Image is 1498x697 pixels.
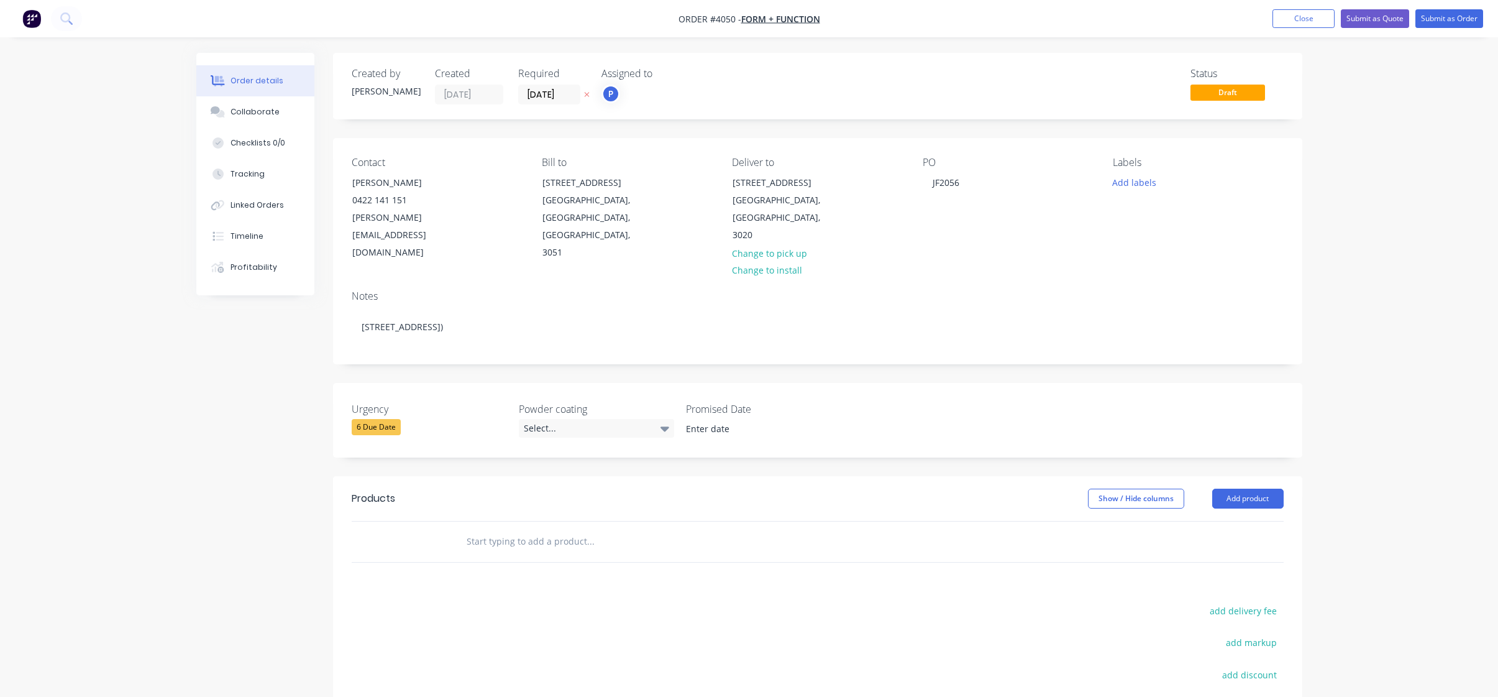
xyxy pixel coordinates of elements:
span: Draft [1190,85,1265,100]
button: Order details [196,65,314,96]
div: 6 Due Date [352,419,401,435]
button: Submit as Order [1415,9,1483,28]
button: Submit as Quote [1341,9,1409,28]
button: add markup [1220,634,1284,651]
div: [STREET_ADDRESS][GEOGRAPHIC_DATA], [GEOGRAPHIC_DATA], [GEOGRAPHIC_DATA], 3051 [532,173,656,262]
button: Add product [1212,489,1284,509]
input: Enter date [677,420,832,438]
div: Status [1190,68,1284,80]
input: Start typing to add a product... [466,529,715,554]
div: Bill to [542,157,712,168]
div: Collaborate [231,106,280,118]
img: Factory [22,9,41,28]
div: Products [352,491,395,506]
div: [PERSON_NAME] [352,85,420,98]
div: [PERSON_NAME][EMAIL_ADDRESS][DOMAIN_NAME] [352,209,455,261]
div: Created [435,68,503,80]
button: add discount [1216,666,1284,683]
div: Order details [231,75,283,86]
div: [PERSON_NAME] [352,174,455,192]
div: Tracking [231,168,265,180]
div: [STREET_ADDRESS]) [352,308,1284,346]
button: Tracking [196,159,314,190]
div: Deliver to [732,157,902,168]
a: Form + Function [741,13,820,25]
div: PO [923,157,1093,168]
span: Order #4050 - [678,13,741,25]
button: Change to pick up [725,244,813,261]
label: Powder coating [519,402,674,417]
button: Profitability [196,252,314,283]
button: add delivery fee [1203,602,1284,619]
div: Notes [352,290,1284,302]
div: [GEOGRAPHIC_DATA], [GEOGRAPHIC_DATA], 3020 [733,192,836,244]
div: Checklists 0/0 [231,137,285,149]
div: Timeline [231,231,263,242]
button: Collaborate [196,96,314,127]
div: Contact [352,157,522,168]
div: Linked Orders [231,200,284,211]
div: [GEOGRAPHIC_DATA], [GEOGRAPHIC_DATA], [GEOGRAPHIC_DATA], 3051 [542,192,646,261]
button: Show / Hide columns [1088,489,1184,509]
button: Change to install [725,262,808,279]
div: Required [518,68,587,80]
div: Select... [519,419,674,438]
button: P [601,85,620,103]
div: JF2056 [923,173,969,192]
div: [PERSON_NAME]0422 141 151[PERSON_NAME][EMAIL_ADDRESS][DOMAIN_NAME] [342,173,466,262]
label: Promised Date [686,402,841,417]
button: Close [1272,9,1335,28]
div: [STREET_ADDRESS] [542,174,646,192]
div: [STREET_ADDRESS] [733,174,836,192]
div: Labels [1113,157,1283,168]
div: Created by [352,68,420,80]
div: Profitability [231,262,277,273]
label: Urgency [352,402,507,417]
button: Linked Orders [196,190,314,221]
div: Assigned to [601,68,726,80]
button: Add labels [1106,173,1163,190]
button: Timeline [196,221,314,252]
div: [STREET_ADDRESS][GEOGRAPHIC_DATA], [GEOGRAPHIC_DATA], 3020 [722,173,846,244]
div: 0422 141 151 [352,192,455,209]
button: Checklists 0/0 [196,127,314,159]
